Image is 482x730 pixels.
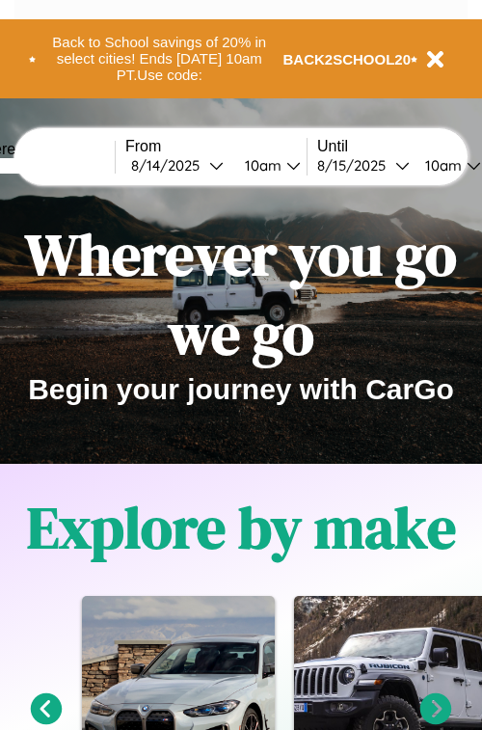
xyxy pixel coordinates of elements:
button: 8/14/2025 [125,155,229,176]
b: BACK2SCHOOL20 [283,51,412,68]
div: 8 / 15 / 2025 [317,156,395,175]
div: 10am [235,156,286,175]
button: 10am [229,155,307,176]
div: 8 / 14 / 2025 [131,156,209,175]
div: 10am [415,156,467,175]
label: From [125,138,307,155]
h1: Explore by make [27,488,456,567]
button: Back to School savings of 20% in select cities! Ends [DATE] 10am PT.Use code: [36,29,283,89]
